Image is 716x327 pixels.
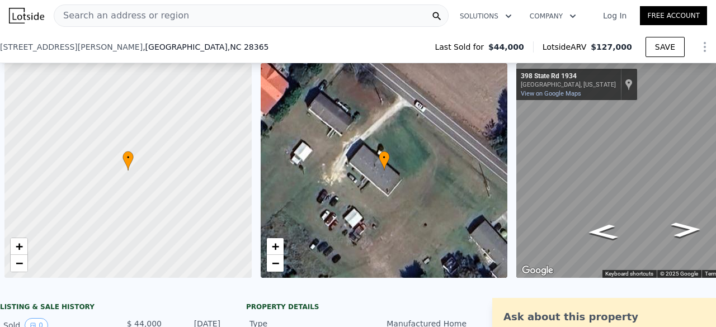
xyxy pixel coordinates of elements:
[591,42,632,51] span: $127,000
[543,41,591,53] span: Lotside ARV
[379,151,390,170] div: •
[519,263,556,278] a: Open this area in Google Maps (opens a new window)
[451,6,521,26] button: Solutions
[123,153,134,163] span: •
[246,302,470,311] div: Property details
[267,238,284,255] a: Zoom in
[267,255,284,272] a: Zoom out
[11,255,27,272] a: Zoom out
[16,256,23,270] span: −
[625,78,633,91] a: Show location on map
[379,153,390,163] span: •
[503,309,705,325] div: Ask about this property
[521,81,616,88] div: [GEOGRAPHIC_DATA], [US_STATE]
[640,6,707,25] a: Free Account
[9,8,44,23] img: Lotside
[228,42,269,51] span: , NC 28365
[11,238,27,255] a: Zoom in
[143,41,268,53] span: , [GEOGRAPHIC_DATA]
[605,270,653,278] button: Keyboard shortcuts
[694,36,716,58] button: Show Options
[519,263,556,278] img: Google
[658,219,714,241] path: Go Northwest, State Rd 1934
[271,256,279,270] span: −
[488,41,524,53] span: $44,000
[54,9,189,22] span: Search an address or region
[123,151,134,170] div: •
[574,221,630,243] path: Go Southeast, State Rd 1934
[590,10,640,21] a: Log In
[646,37,685,57] button: SAVE
[521,72,616,81] div: 398 State Rd 1934
[521,90,581,97] a: View on Google Maps
[16,239,23,253] span: +
[660,271,698,277] span: © 2025 Google
[435,41,488,53] span: Last Sold for
[271,239,279,253] span: +
[521,6,585,26] button: Company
